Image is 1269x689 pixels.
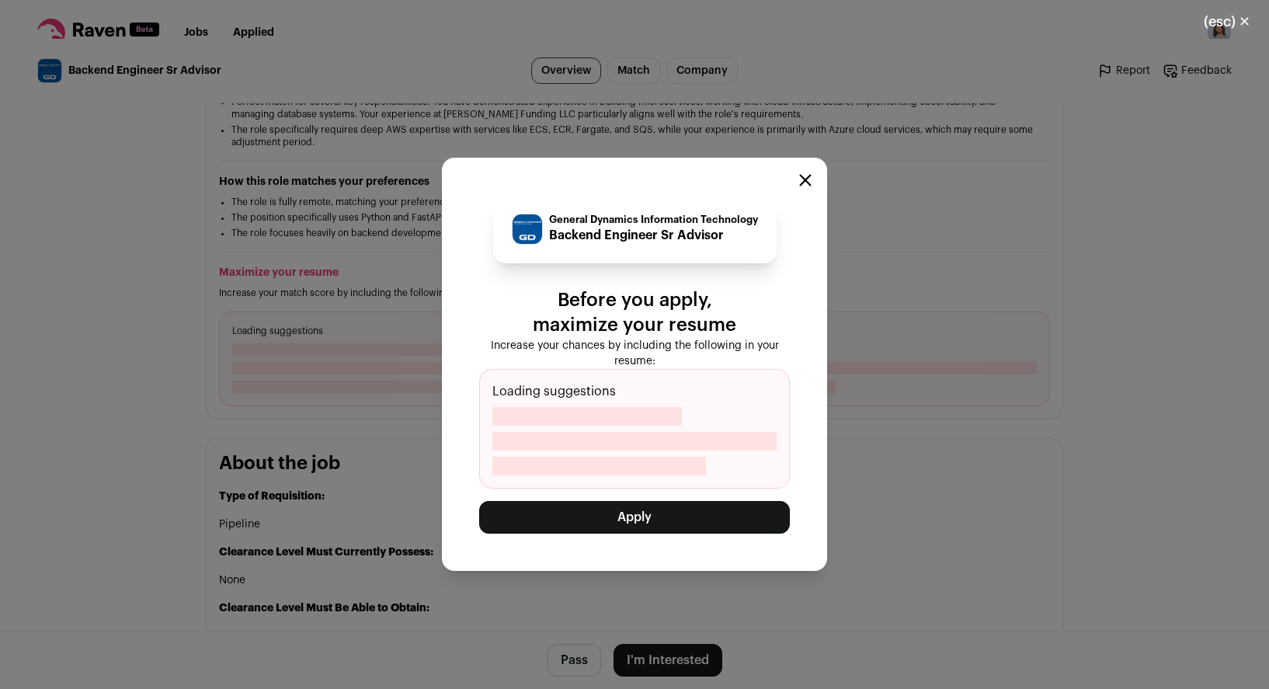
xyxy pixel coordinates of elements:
[479,369,790,489] div: Loading suggestions
[479,501,790,534] button: Apply
[479,338,790,369] p: Increase your chances by including the following in your resume:
[549,226,758,245] p: Backend Engineer Sr Advisor
[1185,5,1269,39] button: Close modal
[799,174,812,186] button: Close modal
[513,214,542,244] img: 6cf546ce83ea7b94c4127dff470c70d64330655ca2dc68fd467d27a0a02c2d91
[549,214,758,226] p: General Dynamics Information Technology
[479,288,790,338] p: Before you apply, maximize your resume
